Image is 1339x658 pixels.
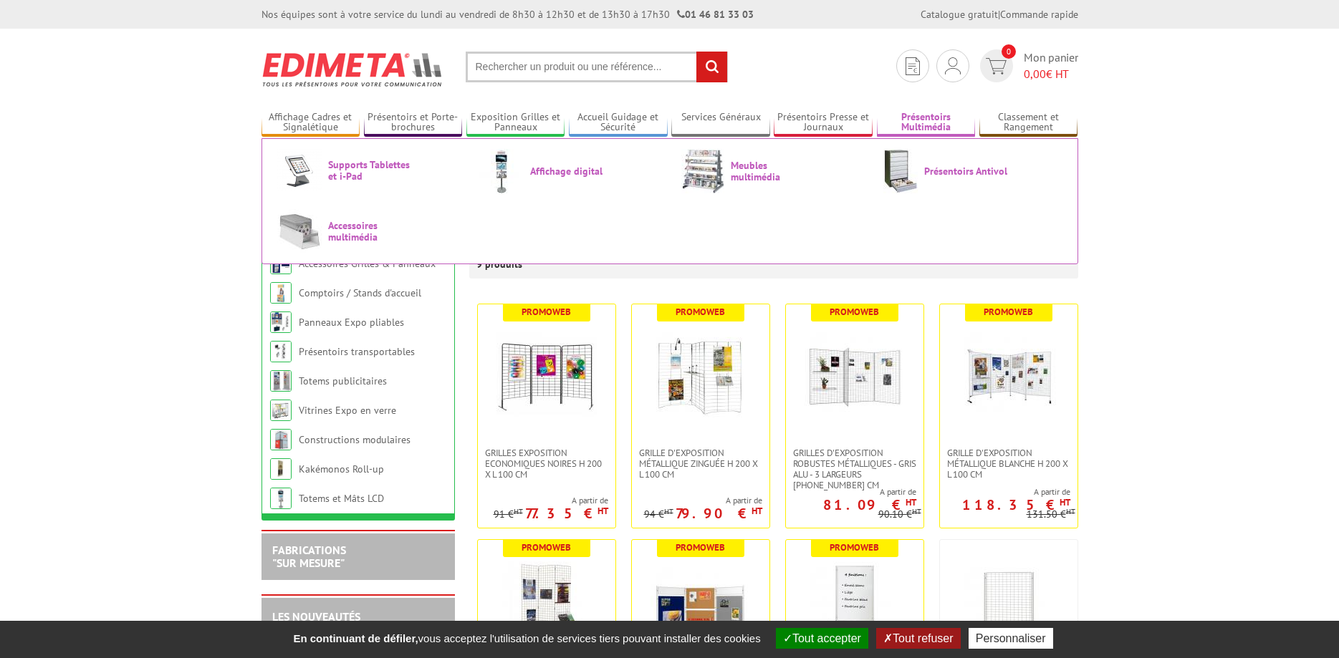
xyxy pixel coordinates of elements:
a: Présentoirs Presse et Journaux [774,111,873,135]
a: Grille d'exposition métallique Zinguée H 200 x L 100 cm [632,447,769,480]
a: Comptoirs / Stands d'accueil [299,286,421,299]
a: Présentoirs Antivol [883,149,1062,193]
a: Constructions modulaires [299,433,411,446]
span: A partir de [940,486,1070,498]
a: Affichage Cadres et Signalétique [261,111,360,135]
a: Accueil Guidage et Sécurité [569,111,668,135]
input: Rechercher un produit ou une référence... [466,52,728,82]
a: Présentoirs Multimédia [877,111,976,135]
img: Panneaux Expo pliables [270,311,292,333]
sup: HT [912,506,921,516]
img: devis rapide [986,58,1007,74]
b: Promoweb [830,541,879,553]
p: 94 € [644,509,673,520]
b: Promoweb [984,306,1033,318]
span: A partir de [786,486,916,498]
span: vous acceptez l'utilisation de services tiers pouvant installer des cookies [286,632,767,644]
p: 91 € [494,509,523,520]
sup: HT [514,506,523,516]
a: Grilles Exposition Economiques Noires H 200 x L 100 cm [478,447,615,480]
span: A partir de [644,495,762,506]
a: Commande rapide [1000,8,1078,21]
a: FABRICATIONS"Sur Mesure" [272,543,346,570]
b: Promoweb [522,306,571,318]
img: Présentoirs transportables [270,341,292,362]
sup: HT [1060,496,1070,508]
span: Grille d'exposition métallique Zinguée H 200 x L 100 cm [639,447,762,480]
strong: 01 46 81 33 03 [677,8,754,21]
img: Totems publicitaires [270,370,292,392]
img: Kakémonos Roll-up [270,458,292,480]
b: Promoweb [676,541,725,553]
sup: HT [1066,506,1075,516]
span: € HT [1024,66,1078,82]
img: Grille d'exposition métallique blanche H 200 x L 100 cm [959,326,1059,426]
p: 9 produits [476,250,530,279]
img: Grilles d'exposition robustes métalliques - gris alu - 3 largeurs 70-100-120 cm [805,326,905,426]
p: 90.10 € [878,509,921,520]
p: 118.35 € [962,500,1070,509]
sup: HT [752,505,762,517]
span: Grilles Exposition Economiques Noires H 200 x L 100 cm [485,447,608,480]
img: Grilles Exposition Economiques Noires H 200 x L 100 cm [496,326,597,426]
span: Grille d'exposition métallique blanche H 200 x L 100 cm [947,447,1070,480]
p: 81.09 € [823,500,916,509]
b: Promoweb [830,306,879,318]
a: LES NOUVEAUTÉS [272,609,360,624]
span: Grilles d'exposition robustes métalliques - gris alu - 3 largeurs [PHONE_NUMBER] cm [793,447,916,490]
strong: En continuant de défiler, [293,632,418,644]
sup: HT [906,496,916,508]
div: Nos équipes sont à votre service du lundi au vendredi de 8h30 à 12h30 et de 13h30 à 17h30 [261,7,754,21]
p: 77.35 € [525,509,608,518]
div: | [921,7,1078,21]
a: Classement et Rangement [979,111,1078,135]
a: Services Généraux [671,111,770,135]
button: Personnaliser (fenêtre modale) [969,628,1053,649]
a: Grille d'exposition métallique blanche H 200 x L 100 cm [940,447,1078,480]
a: Accessoires multimédia [277,209,456,253]
a: Affichage digital [479,149,658,193]
a: Vitrines Expo en verre [299,404,396,417]
input: rechercher [696,52,727,82]
img: Constructions modulaires [270,429,292,450]
span: Mon panier [1024,49,1078,82]
p: 131.50 € [1027,509,1075,520]
b: Promoweb [522,541,571,553]
a: Totems et Mâts LCD [299,492,384,505]
span: Supports Tablettes et i-Pad [328,159,414,182]
img: Vitrines Expo en verre [270,400,292,421]
img: Comptoirs / Stands d'accueil [270,282,292,304]
button: Tout refuser [876,628,960,649]
img: Affichage digital [479,149,524,193]
a: devis rapide 0 Mon panier 0,00€ HT [976,49,1078,82]
img: Supports Tablettes et i-Pad [277,149,322,191]
a: Exposition Grilles et Panneaux [466,111,565,135]
span: 0 [1002,44,1016,59]
span: Accessoires multimédia [328,220,414,243]
span: Meubles multimédia [731,160,817,183]
span: A partir de [494,495,608,506]
sup: HT [664,506,673,516]
span: Présentoirs Antivol [924,165,1010,177]
img: devis rapide [945,57,961,74]
img: Totems et Mâts LCD [270,488,292,509]
span: 0,00 [1024,67,1046,81]
button: Tout accepter [776,628,868,649]
img: devis rapide [906,57,920,75]
a: Catalogue gratuit [921,8,998,21]
img: Grille d'exposition métallique Zinguée H 200 x L 100 cm [651,326,751,426]
a: Kakémonos Roll-up [299,463,384,475]
a: Totems publicitaires [299,374,387,387]
img: Présentoirs Antivol [883,149,918,193]
a: Grilles d'exposition robustes métalliques - gris alu - 3 largeurs [PHONE_NUMBER] cm [786,447,923,490]
a: Supports Tablettes et i-Pad [277,149,456,191]
img: Accessoires multimédia [277,209,322,253]
img: Edimeta [261,43,444,96]
img: Meubles multimédia [681,149,724,193]
p: 79.90 € [676,509,762,518]
sup: HT [597,505,608,517]
b: Promoweb [676,306,725,318]
a: Panneaux Expo pliables [299,316,404,329]
span: Affichage digital [530,165,616,177]
a: Présentoirs transportables [299,345,415,358]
